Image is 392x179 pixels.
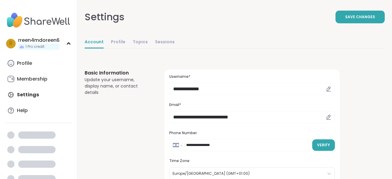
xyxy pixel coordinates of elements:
[5,56,72,71] a: Profile
[85,10,125,24] div: Settings
[5,10,72,31] img: ShareWell Nav Logo
[111,36,125,48] a: Profile
[169,102,335,108] h3: Email*
[312,139,335,151] button: Verify
[345,14,375,20] span: Save Changes
[18,37,60,44] div: rreen4mdoreen6
[17,107,28,114] div: Help
[169,158,335,164] h3: Time Zone
[169,74,335,79] h3: Username*
[5,72,72,86] a: Membership
[335,11,385,23] button: Save Changes
[85,77,150,96] div: Update your username, display name, or contact details
[17,76,47,82] div: Membership
[155,36,175,48] a: Sessions
[133,36,148,48] a: Topics
[17,60,32,67] div: Profile
[25,44,44,49] span: 1 Pro credit
[5,103,72,118] a: Help
[169,131,335,136] h3: Phone Number
[317,142,330,148] span: Verify
[85,36,104,48] a: Account
[9,40,12,48] span: r
[85,69,150,77] h3: Basic Information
